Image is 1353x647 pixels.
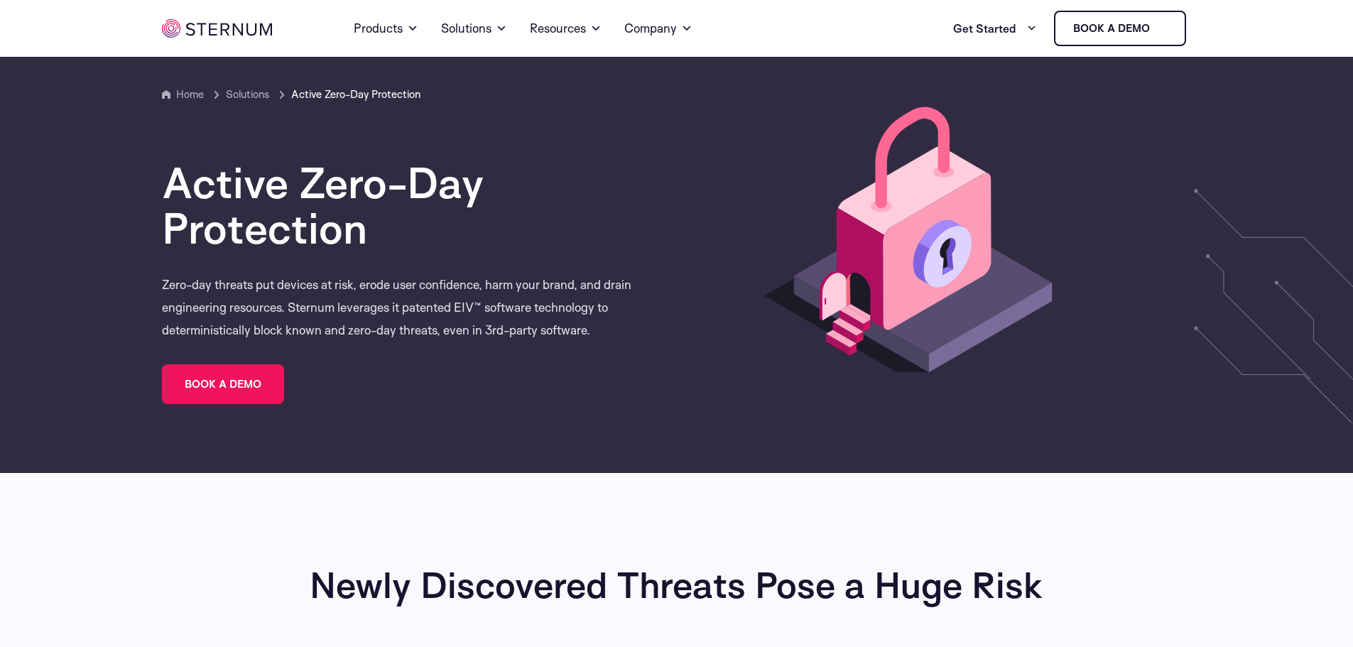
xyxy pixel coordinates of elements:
[162,364,284,404] a: BOOK A DEMO
[162,564,1192,605] h2: Newly Discovered Threats Pose a Huge Risk
[759,102,1058,382] img: Active Zero-Day Protection
[176,87,204,101] a: Home
[1156,23,1167,34] img: sternum iot
[953,14,1037,43] a: Get Started
[441,3,507,54] a: Solutions
[162,273,677,342] p: Zero-day threats put devices at risk, erode user confidence, harm your brand, and drain engineeri...
[291,86,420,103] span: Active Zero-Day Protection
[162,19,272,38] img: sternum iot
[162,160,677,251] h1: Active Zero-Day Protection
[530,3,602,54] a: Resources
[354,3,418,54] a: Products
[1054,11,1186,46] a: Book a demo
[624,3,692,54] a: Company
